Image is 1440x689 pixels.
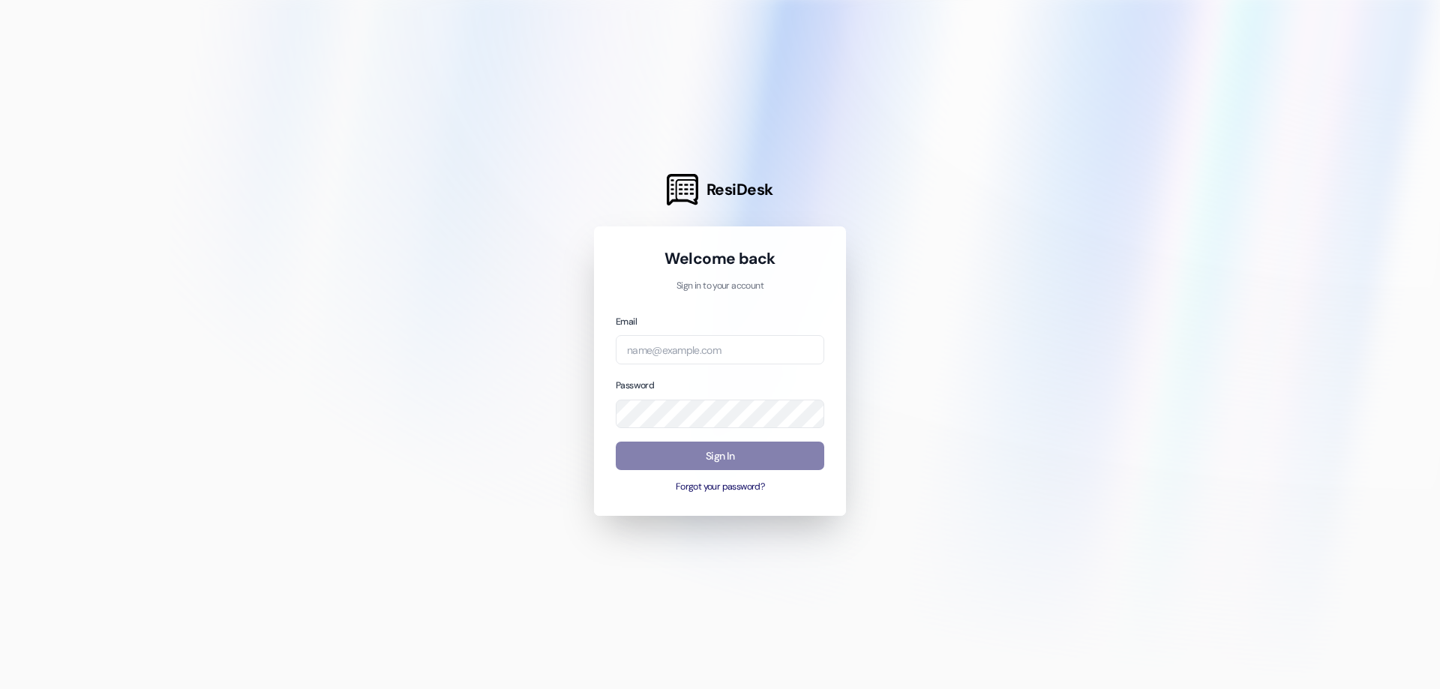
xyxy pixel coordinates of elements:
p: Sign in to your account [616,280,824,293]
button: Forgot your password? [616,481,824,494]
label: Password [616,379,654,391]
input: name@example.com [616,335,824,364]
h1: Welcome back [616,248,824,269]
label: Email [616,316,637,328]
img: ResiDesk Logo [667,174,698,205]
button: Sign In [616,442,824,471]
span: ResiDesk [706,179,773,200]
